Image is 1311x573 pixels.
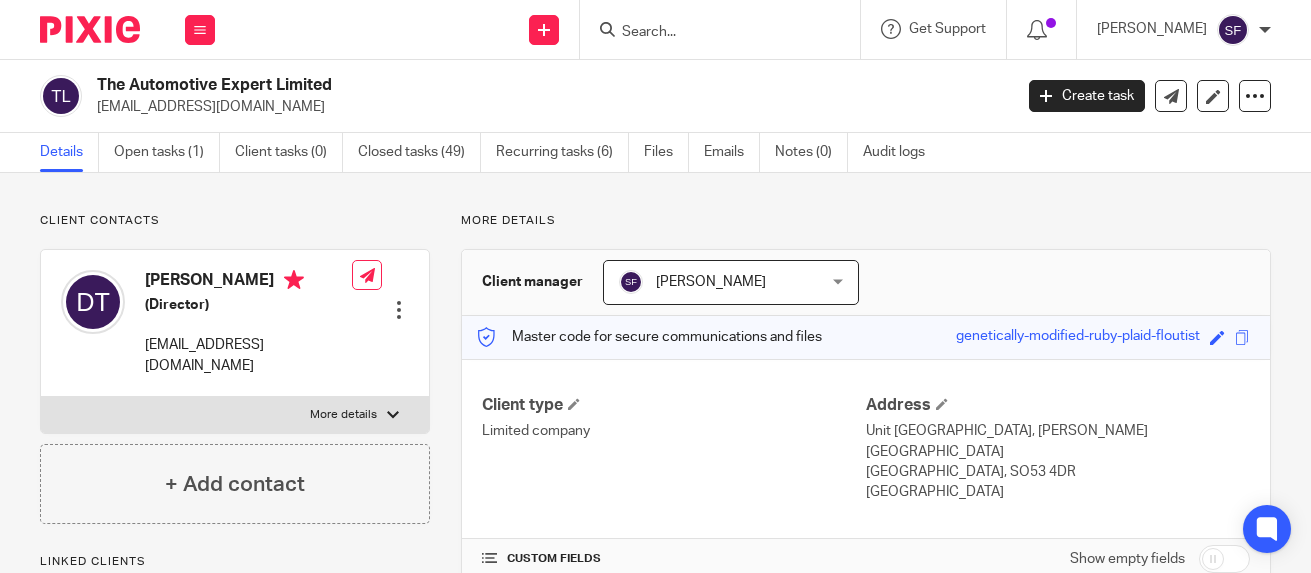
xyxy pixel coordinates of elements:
[145,295,352,315] h5: (Director)
[863,133,940,172] a: Audit logs
[482,272,583,292] h3: Client manager
[1217,14,1249,46] img: svg%3E
[310,407,377,423] p: More details
[620,24,800,42] input: Search
[1097,19,1207,39] p: [PERSON_NAME]
[358,133,481,172] a: Closed tasks (49)
[619,270,643,294] img: svg%3E
[235,133,343,172] a: Client tasks (0)
[866,395,1250,416] h4: Address
[482,421,866,441] p: Limited company
[496,133,629,172] a: Recurring tasks (6)
[40,133,99,172] a: Details
[482,551,866,567] h4: CUSTOM FIELDS
[482,395,866,416] h4: Client type
[61,270,125,334] img: svg%3E
[114,133,220,172] a: Open tasks (1)
[656,275,766,289] span: [PERSON_NAME]
[644,133,689,172] a: Files
[40,75,82,117] img: svg%3E
[866,462,1250,482] p: [GEOGRAPHIC_DATA], SO53 4DR
[477,327,822,347] p: Master code for secure communications and files
[909,22,986,36] span: Get Support
[1070,549,1185,569] label: Show empty fields
[165,469,305,500] h4: + Add contact
[704,133,760,172] a: Emails
[775,133,848,172] a: Notes (0)
[40,16,140,43] img: Pixie
[145,270,352,295] h4: [PERSON_NAME]
[866,482,1250,502] p: [GEOGRAPHIC_DATA]
[1029,80,1145,112] a: Create task
[40,554,430,570] p: Linked clients
[284,270,304,290] i: Primary
[97,75,819,96] h2: The Automotive Expert Limited
[956,326,1200,349] div: genetically-modified-ruby-plaid-floutist
[145,335,352,376] p: [EMAIL_ADDRESS][DOMAIN_NAME]
[461,213,1271,229] p: More details
[866,421,1250,462] p: Unit [GEOGRAPHIC_DATA], [PERSON_NAME][GEOGRAPHIC_DATA]
[97,97,999,117] p: [EMAIL_ADDRESS][DOMAIN_NAME]
[40,213,430,229] p: Client contacts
